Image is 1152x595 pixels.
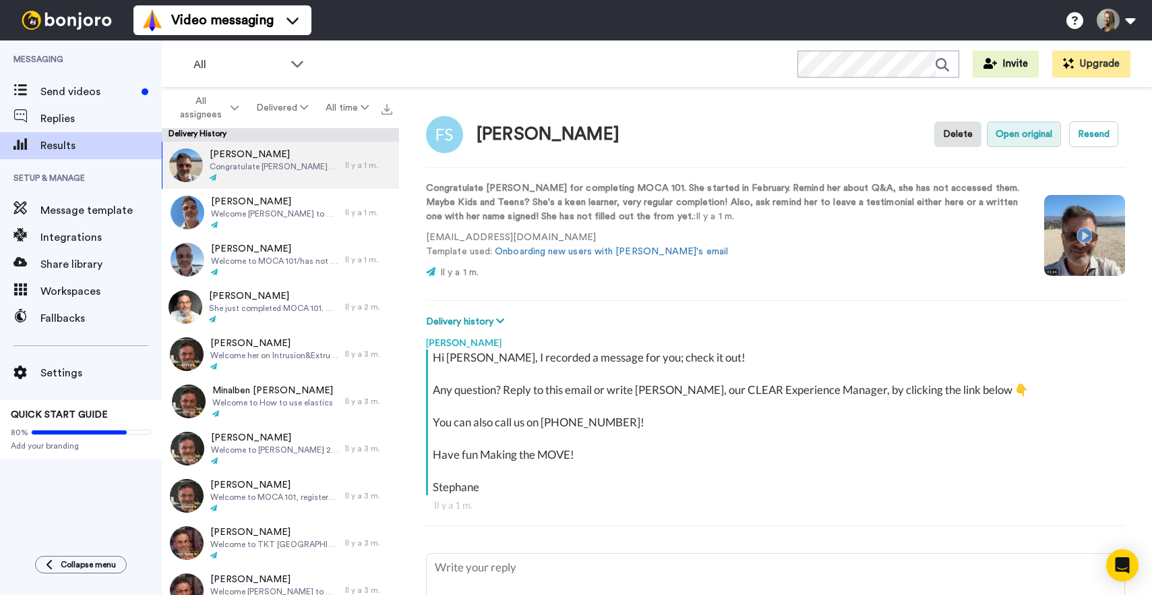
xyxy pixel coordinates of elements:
[345,302,392,312] div: Il y a 2 m.
[345,538,392,548] div: Il y a 3 m.
[426,116,463,153] img: Image of Florence St-Pierre B
[210,573,338,586] span: [PERSON_NAME]
[434,499,1117,512] div: Il y a 1 m.
[40,256,162,273] span: Share library
[164,89,247,127] button: All assignees
[345,490,392,501] div: Il y a 3 m.
[426,329,1125,349] div: [PERSON_NAME]
[211,208,338,219] span: Welcome [PERSON_NAME] to How to use Elastics
[1052,51,1130,78] button: Upgrade
[11,410,108,420] span: QUICK START GUIDE
[477,125,619,144] div: [PERSON_NAME]
[1069,121,1118,147] button: Resend
[210,492,338,503] span: Welcome to MOCA 101, registered with FLASH 40% offer. He is also interested in LIVE: Kids&Teens.
[40,111,162,127] span: Replies
[440,268,479,277] span: Il y a 1 m.
[211,431,338,445] span: [PERSON_NAME]
[162,378,399,425] a: Minalben [PERSON_NAME]Welcome to How to use elasticsIl y a 3 m.
[973,51,1039,78] button: Invite
[170,526,204,560] img: bf4cd112-f683-49fa-b770-80ff05a445c5-thumb.jpg
[193,57,284,73] span: All
[212,397,333,408] span: Welcome to How to use elastics
[40,84,136,100] span: Send videos
[170,337,204,371] img: 97a75d30-bbc5-4b8b-83b8-c8a669725dc0-thumb.jpg
[40,365,162,381] span: Settings
[212,384,333,397] span: Minalben [PERSON_NAME]
[426,314,508,329] button: Delivery history
[210,148,338,161] span: [PERSON_NAME]
[162,236,399,283] a: [PERSON_NAME]Welcome to MOCA 101/has not accessed the coursesIl y a 1 m.
[345,443,392,454] div: Il y a 3 m.
[171,11,274,30] span: Video messaging
[162,425,399,472] a: [PERSON_NAME]Welcome to [PERSON_NAME] 2025/26. Registered with CLEAR123Il y a 3 m.
[495,247,728,256] a: Onboarding new users with [PERSON_NAME]'s email
[40,202,162,219] span: Message template
[987,121,1061,147] button: Open original
[162,331,399,378] a: [PERSON_NAME]Welcome her on Intrusion&Extrusion. She has already completed Class II treatments in...
[345,396,392,407] div: Il y a 3 m.
[211,445,338,455] span: Welcome to [PERSON_NAME] 2025/26. Registered with CLEAR123
[382,104,392,115] img: export.svg
[345,254,392,265] div: Il y a 1 m.
[40,138,162,154] span: Results
[377,98,396,118] button: Export all results that match these filters now.
[169,148,203,182] img: 1750550b-457d-45bb-91ee-2ffec8491a46-thumb.jpg
[426,231,1024,259] p: [EMAIL_ADDRESS][DOMAIN_NAME] Template used:
[426,183,1019,221] strong: Congratulate [PERSON_NAME] for completing MOCA 101. She started in February. Remind her about Q&A...
[162,189,399,236] a: [PERSON_NAME]Welcome [PERSON_NAME] to How to use ElasticsIl y a 1 m.
[142,9,163,31] img: vm-color.svg
[162,472,399,519] a: [PERSON_NAME]Welcome to MOCA 101, registered with FLASH 40% offer. He is also interested in LIVE:...
[173,94,228,121] span: All assignees
[40,283,162,300] span: Workspaces
[11,427,28,438] span: 80%
[934,121,981,147] button: Delete
[171,196,204,229] img: 937ddedc-48d6-4cb3-8e42-4880a278e4fb-thumb.jpg
[1106,549,1139,582] div: Open Intercom Messenger
[210,478,338,492] span: [PERSON_NAME]
[210,539,338,550] span: Welcome to TKT [GEOGRAPHIC_DATA]. [PERSON_NAME] is [PERSON_NAME] assistant.
[172,385,206,418] img: 8bc00619-18a8-4d28-b1d7-b82525a8e42f-thumb.jpg
[345,160,392,171] div: Il y a 1 m.
[210,337,338,350] span: [PERSON_NAME]
[169,290,202,324] img: e6f9aab5-6091-4b7c-ad67-88a5987c56cd-thumb.jpg
[40,310,162,327] span: Fallbacks
[345,349,392,360] div: Il y a 3 m.
[11,441,151,451] span: Add your branding
[16,11,117,30] img: bj-logo-header-white.svg
[211,242,338,256] span: [PERSON_NAME]
[426,181,1024,224] p: : Il y a 1 m.
[61,559,116,570] span: Collapse menu
[171,432,204,465] img: 868f6f90-e0b5-441e-b689-d2149ce5a75a-thumb.jpg
[209,289,338,303] span: [PERSON_NAME]
[170,479,204,513] img: 9b219f65-5ca7-4e79-824d-275b513fa635-thumb.jpg
[210,161,338,172] span: Congratulate [PERSON_NAME] for completing MOCA 101. She started in February. Remind her about Q&A...
[317,96,377,120] button: All time
[211,195,338,208] span: [PERSON_NAME]
[209,303,338,314] span: She just completed MOCA 101. She's a pediatric dentist only treating under 18. I think she was lo...
[162,283,399,331] a: [PERSON_NAME]She just completed MOCA 101. She's a pediatric dentist only treating under 18. I thi...
[210,350,338,361] span: Welcome her on Intrusion&Extrusion. She has already completed Class II treatments in January.
[162,519,399,567] a: [PERSON_NAME]Welcome to TKT [GEOGRAPHIC_DATA]. [PERSON_NAME] is [PERSON_NAME] assistant.Il y a 3 m.
[211,256,338,266] span: Welcome to MOCA 101/has not accessed the courses
[171,243,204,277] img: abd5b573-952b-4837-a738-e8719c8476b5-thumb.jpg
[162,128,399,142] div: Delivery History
[35,556,127,573] button: Collapse menu
[162,142,399,189] a: [PERSON_NAME]Congratulate [PERSON_NAME] for completing MOCA 101. She started in February. Remind ...
[433,349,1122,495] div: Hi [PERSON_NAME], I recorded a message for you; check it out! Any question? Reply to this email o...
[247,96,317,120] button: Delivered
[40,229,162,246] span: Integrations
[210,526,338,539] span: [PERSON_NAME]
[345,207,392,218] div: Il y a 1 m.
